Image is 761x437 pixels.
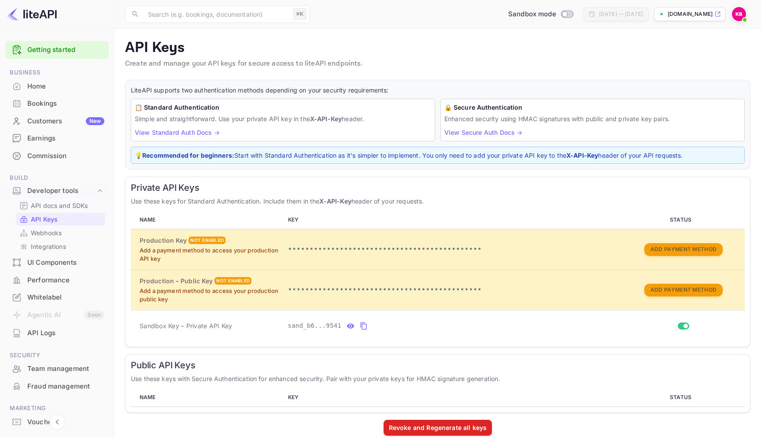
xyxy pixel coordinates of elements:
[27,186,96,196] div: Developer tools
[27,381,104,392] div: Fraud management
[7,7,57,21] img: LiteAPI logo
[135,129,220,136] a: View Standard Auth Docs →
[131,374,745,383] p: Use these keys with Secure Authentication for enhanced security. Pair with your private keys for ...
[135,151,741,160] p: 💡 Start with Standard Authentication as it's simpler to implement. You only need to add your priv...
[27,364,104,374] div: Team management
[5,113,109,129] a: CustomersNew
[131,85,745,95] p: LiteAPI supports two authentication methods depending on your security requirements:
[27,258,104,268] div: UI Components
[5,325,109,341] a: API Logs
[444,103,741,112] h6: 🔒 Secure Authentication
[135,103,431,112] h6: 📋 Standard Authentication
[125,59,750,69] p: Create and manage your API keys for secure access to liteAPI endpoints.
[5,325,109,342] div: API Logs
[27,293,104,303] div: Whitelabel
[16,240,105,253] div: Integrations
[5,130,109,146] a: Earnings
[5,272,109,288] a: Performance
[5,95,109,112] div: Bookings
[644,285,723,293] a: Add Payment Method
[288,244,619,255] p: •••••••••••••••••••••••••••••••••••••••••••••
[27,45,104,55] a: Getting started
[732,7,746,21] img: Kyle Bromont
[31,201,88,210] p: API docs and SDKs
[140,236,187,245] h6: Production Key
[5,378,109,394] a: Fraud management
[131,310,284,341] td: Sandbox Key – Private API Key
[622,389,745,407] th: STATUS
[644,284,723,296] button: Add Payment Method
[5,68,109,78] span: Business
[27,81,104,92] div: Home
[644,243,723,256] button: Add Payment Method
[284,211,622,229] th: KEY
[288,321,342,330] span: sand_b6...9541
[19,201,102,210] a: API docs and SDKs
[19,228,102,237] a: Webhooks
[131,182,745,193] h6: Private API Keys
[131,389,745,407] table: public api keys table
[5,404,109,413] span: Marketing
[5,183,109,199] div: Developer tools
[5,378,109,395] div: Fraud management
[310,115,342,122] strong: X-API-Key
[5,173,109,183] span: Build
[125,39,750,57] p: API Keys
[5,130,109,147] div: Earnings
[5,289,109,305] a: Whitelabel
[5,360,109,377] a: Team management
[599,10,643,18] div: [DATE] — [DATE]
[131,360,745,370] h6: Public API Keys
[188,237,225,244] div: Not enabled
[19,242,102,251] a: Integrations
[5,148,109,164] a: Commission
[566,152,598,159] strong: X-API-Key
[86,117,104,125] div: New
[293,8,307,20] div: ⌘K
[505,9,576,19] div: Switch to Production mode
[27,417,104,427] div: Vouchers
[16,213,105,226] div: API Keys
[16,226,105,239] div: Webhooks
[388,422,488,433] div: Revoke and Regenerate all keys
[5,78,109,95] div: Home
[5,272,109,289] div: Performance
[622,211,745,229] th: STATUS
[644,245,723,252] a: Add Payment Method
[143,5,290,23] input: Search (e.g. bookings, documentation)
[444,114,741,123] p: Enhanced security using HMAC signatures with public and private key pairs.
[140,246,281,263] p: Add a payment method to access your production API key
[5,351,109,360] span: Security
[668,10,713,18] p: [DOMAIN_NAME]
[444,129,522,136] a: View Secure Auth Docs →
[131,389,284,407] th: NAME
[16,199,105,212] div: API docs and SDKs
[131,211,745,341] table: private api keys table
[5,360,109,378] div: Team management
[27,275,104,285] div: Performance
[135,114,431,123] p: Simple and straightforward. Use your private API key in the header.
[508,9,556,19] span: Sandbox mode
[5,95,109,111] a: Bookings
[5,414,109,431] div: Vouchers
[27,328,104,338] div: API Logs
[140,287,281,304] p: Add a payment method to access your production public key
[49,414,65,430] button: Collapse navigation
[5,254,109,271] div: UI Components
[5,41,109,59] div: Getting started
[288,285,619,295] p: •••••••••••••••••••••••••••••••••••••••••••••
[19,215,102,224] a: API Keys
[31,215,58,224] p: API Keys
[5,113,109,130] div: CustomersNew
[27,116,104,126] div: Customers
[131,196,745,206] p: Use these keys for Standard Authentication. Include them in the header of your requests.
[131,211,284,229] th: NAME
[27,133,104,144] div: Earnings
[27,151,104,161] div: Commission
[31,242,66,251] p: Integrations
[319,197,351,205] strong: X-API-Key
[27,99,104,109] div: Bookings
[5,289,109,306] div: Whitelabel
[214,277,251,285] div: Not enabled
[142,152,234,159] strong: Recommended for beginners:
